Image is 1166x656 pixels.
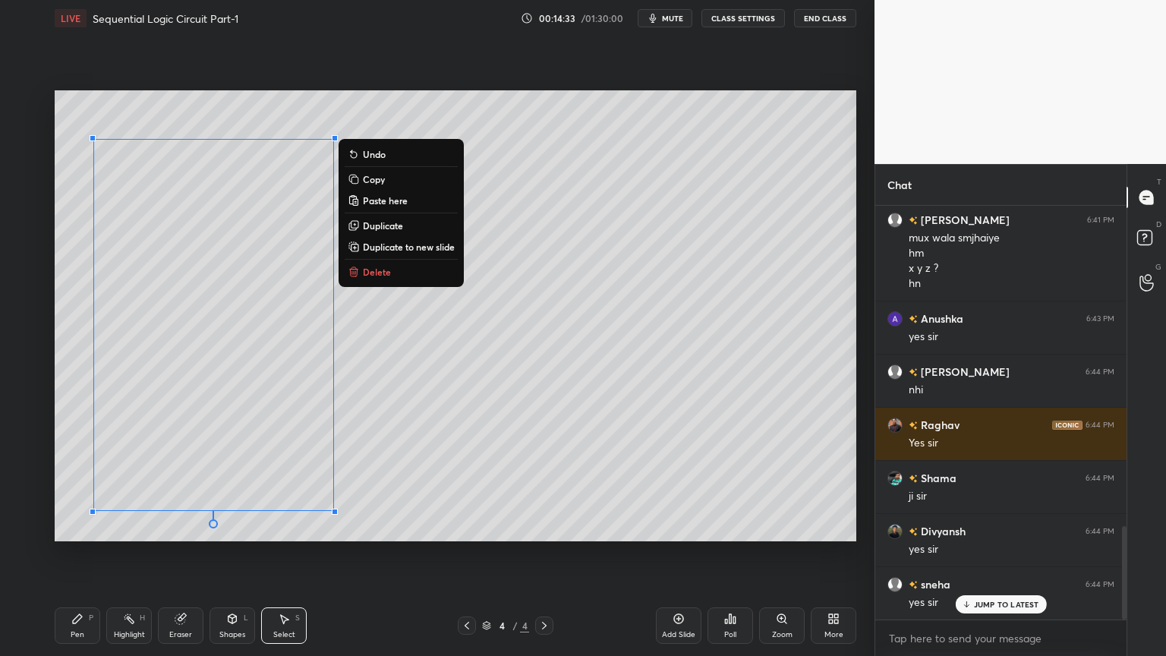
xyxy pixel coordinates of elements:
[1086,580,1114,589] div: 6:44 PM
[887,524,903,539] img: 542b31622cf444a3aecc0679a39b5f3f.jpg
[345,191,458,210] button: Paste here
[55,9,87,27] div: LIVE
[345,145,458,163] button: Undo
[887,471,903,486] img: 3
[273,631,295,639] div: Select
[909,246,1114,261] div: hm
[701,9,785,27] button: CLASS SETTINGS
[363,148,386,160] p: Undo
[875,206,1127,620] div: grid
[887,364,903,380] img: default.png
[219,631,245,639] div: Shapes
[520,619,529,632] div: 4
[169,631,192,639] div: Eraser
[918,523,966,539] h6: Divyansh
[1086,367,1114,377] div: 6:44 PM
[345,216,458,235] button: Duplicate
[363,266,391,278] p: Delete
[918,576,950,592] h6: sneha
[1086,527,1114,536] div: 6:44 PM
[345,170,458,188] button: Copy
[887,577,903,592] img: default.png
[512,621,517,630] div: /
[909,276,1114,292] div: hn
[887,213,903,228] img: default.png
[918,212,1010,228] h6: [PERSON_NAME]
[345,238,458,256] button: Duplicate to new slide
[909,315,918,323] img: no-rating-badge.077c3623.svg
[918,417,960,433] h6: Raghav
[909,383,1114,398] div: nhi
[295,614,300,622] div: S
[638,9,692,27] button: mute
[918,364,1010,380] h6: [PERSON_NAME]
[724,631,736,639] div: Poll
[909,421,918,430] img: no-rating-badge.077c3623.svg
[1086,421,1114,430] div: 6:44 PM
[345,263,458,281] button: Delete
[887,311,903,326] img: 3
[363,241,455,253] p: Duplicate to new slide
[662,631,695,639] div: Add Slide
[794,9,856,27] button: End Class
[918,311,963,326] h6: Anushka
[1086,474,1114,483] div: 6:44 PM
[1087,216,1114,225] div: 6:41 PM
[909,542,1114,557] div: yes sir
[1155,261,1161,273] p: G
[909,368,918,377] img: no-rating-badge.077c3623.svg
[909,231,1114,246] div: mux wala smjhaiye
[363,219,403,232] p: Duplicate
[662,13,683,24] span: mute
[363,173,385,185] p: Copy
[909,581,918,589] img: no-rating-badge.077c3623.svg
[363,194,408,207] p: Paste here
[1156,219,1161,230] p: D
[909,475,918,483] img: no-rating-badge.077c3623.svg
[71,631,84,639] div: Pen
[140,614,145,622] div: H
[918,470,956,486] h6: Shama
[974,600,1039,609] p: JUMP TO LATEST
[1157,176,1161,188] p: T
[875,165,924,205] p: Chat
[114,631,145,639] div: Highlight
[1086,314,1114,323] div: 6:43 PM
[1052,421,1082,430] img: iconic-dark.1390631f.png
[909,595,1114,610] div: yes sir
[244,614,248,622] div: L
[909,489,1114,504] div: ji sir
[824,631,843,639] div: More
[89,614,93,622] div: P
[909,436,1114,451] div: Yes sir
[909,261,1114,276] div: x y z ?
[887,418,903,433] img: c4b11ed5d7064d73a9c84b726a4414f2.jpg
[772,631,793,639] div: Zoom
[909,330,1114,345] div: yes sir
[93,11,238,26] h4: Sequential Logic Circuit Part-1
[909,528,918,536] img: no-rating-badge.077c3623.svg
[909,216,918,225] img: no-rating-badge.077c3623.svg
[494,621,509,630] div: 4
